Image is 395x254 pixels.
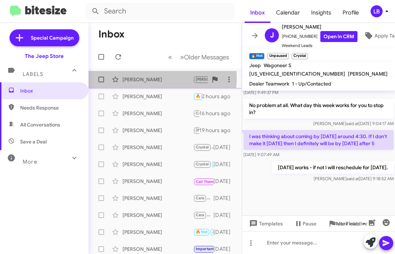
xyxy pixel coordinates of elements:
[292,53,308,59] small: Crystal
[303,217,316,230] span: Pause
[20,138,47,145] span: Save a Deal
[244,130,394,150] p: I was thinking about coming by [DATE] around 4:30. If I don't make it [DATE] then I definitely wi...
[320,31,357,42] a: Open in CRM
[292,81,331,87] span: 1 - Up/Contacted
[337,2,365,23] a: Profile
[213,212,236,219] div: [DATE]
[176,50,233,64] button: Next
[20,104,80,111] span: Needs Response
[213,195,236,202] div: [DATE]
[196,179,214,184] span: Call Them
[244,90,278,95] span: [DATE] 9:49:37 PM
[196,162,209,166] span: Crystal
[213,161,236,168] div: [DATE]
[193,228,213,236] div: hey [PERSON_NAME], This is [PERSON_NAME] lefthand sales manager at the jeep store. Hope you are w...
[196,247,214,251] span: Important
[213,178,236,185] div: [DATE]
[184,53,229,61] span: Older Messages
[164,50,233,64] nav: Page navigation example
[193,143,213,151] div: Hey [PERSON_NAME] I just wanted to check in for this month. Are you guys still looking for a wran...
[249,81,289,87] span: Dealer Teamwork
[314,176,394,181] span: [PERSON_NAME] [DATE] 9:18:52 AM
[86,3,234,20] input: Search
[193,160,213,168] div: Sounds good. Talk then.
[264,62,291,69] span: Wagoneer S
[193,211,213,219] div: Understood. Tough to say I would need to take a look at the current car you have to see what make...
[272,161,394,174] p: [DATE] works - if not I will reschedule for [DATE].
[196,94,208,99] span: 🔥 Hot
[122,178,193,185] div: [PERSON_NAME]
[282,23,357,31] span: [PERSON_NAME]
[196,145,209,149] span: Crystal
[242,217,288,230] button: Templates
[10,29,79,46] a: Special Campaign
[245,2,270,23] a: Inbox
[180,53,184,61] span: »
[196,230,208,234] span: 🔥 Hot
[122,212,193,219] div: [PERSON_NAME]
[213,246,236,253] div: [DATE]
[313,121,394,126] span: [PERSON_NAME] [DATE] 9:04:17 AM
[122,229,193,236] div: [PERSON_NAME]
[249,62,261,69] span: Jeep
[196,196,205,200] span: Cara
[199,110,236,117] div: 16 hours ago
[193,194,213,202] div: The 2026 grand Cherokee's are not due to arrive until march of next year just so you are aware.
[122,161,193,168] div: [PERSON_NAME]
[98,29,125,40] h1: Inbox
[267,53,288,59] small: Unpaused
[348,71,388,77] span: [PERSON_NAME]
[31,34,74,41] span: Special Campaign
[248,217,283,230] span: Templates
[196,213,205,217] span: Cara
[270,2,305,23] a: Calendar
[193,75,208,83] div: Sounds good [PERSON_NAME], I do see you connected with [PERSON_NAME]. See you [DATE] !
[193,126,199,134] div: No problem. Sounds good.
[122,76,193,83] div: [PERSON_NAME]
[305,2,337,23] a: Insights
[122,144,193,151] div: [PERSON_NAME]
[347,176,359,181] span: said at
[193,109,199,117] div: Sure, that works. What time were you thinking?
[20,87,80,94] span: Inbox
[212,230,244,234] span: Appointment Set
[282,31,357,42] span: [PHONE_NUMBER]
[168,53,172,61] span: «
[199,127,236,134] div: 19 hours ago
[288,217,322,230] button: Pause
[20,121,60,128] span: All Conversations
[328,217,374,230] button: Auto Fields
[196,77,227,82] span: [PERSON_NAME]
[244,152,279,157] span: [DATE] 9:07:49 AM
[122,195,193,202] div: [PERSON_NAME]
[193,92,202,100] div: [DATE] works - if not I will reschedule for [DATE].
[249,71,345,77] span: [US_VEHICLE_IDENTIFICATION_NUMBER]
[244,99,394,119] p: No problem at all. What day this week works for you to stop in?
[346,121,359,126] span: said at
[202,93,236,100] div: 2 hours ago
[122,93,193,100] div: [PERSON_NAME]
[23,159,37,165] span: More
[365,5,387,17] button: LB
[213,144,236,151] div: [DATE]
[122,110,193,117] div: [PERSON_NAME]
[196,128,227,132] span: [PERSON_NAME]
[270,30,274,41] span: J
[25,53,64,60] div: The Jeep Store
[334,217,368,230] span: Auto Fields
[213,229,236,236] div: [DATE]
[193,245,213,253] div: [PERSON_NAME]
[193,177,213,185] div: Inbound Call
[164,50,176,64] button: Previous
[122,246,193,253] div: [PERSON_NAME]
[122,127,193,134] div: [PERSON_NAME]
[371,5,383,17] div: LB
[282,42,357,49] span: Weekend Leads
[249,53,264,59] small: 🔥 Hot
[23,71,43,77] span: Labels
[196,111,205,116] span: Cara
